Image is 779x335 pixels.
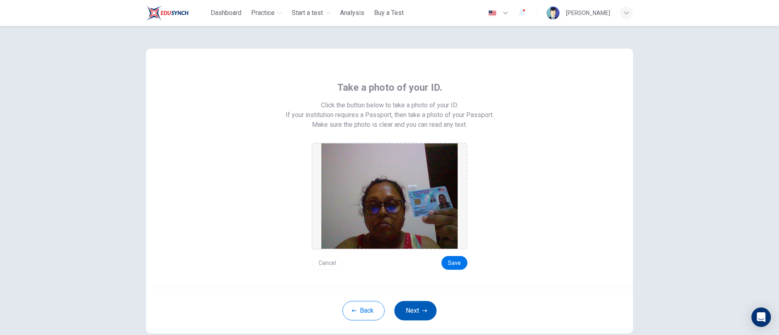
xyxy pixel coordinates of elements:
[374,8,404,18] span: Buy a Test
[441,256,467,270] button: Save
[312,256,343,270] button: Cancel
[751,307,771,327] div: Open Intercom Messenger
[337,81,442,94] span: Take a photo of your ID.
[146,5,207,21] a: ELTC logo
[371,6,407,20] button: Buy a Test
[207,6,245,20] button: Dashboard
[312,120,467,130] span: Make sure the photo is clear and you can read any text.
[211,8,241,18] span: Dashboard
[251,8,275,18] span: Practice
[340,8,364,18] span: Analysis
[547,6,560,19] img: Profile picture
[394,301,437,320] button: Next
[292,8,323,18] span: Start a test
[487,10,497,16] img: en
[342,301,385,320] button: Back
[566,8,610,18] div: [PERSON_NAME]
[146,5,189,21] img: ELTC logo
[321,143,458,249] img: preview screemshot
[337,6,368,20] button: Analysis
[286,100,494,120] span: Click the button below to take a photo of your ID. If your institution requires a Passport, then ...
[248,6,285,20] button: Practice
[288,6,334,20] button: Start a test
